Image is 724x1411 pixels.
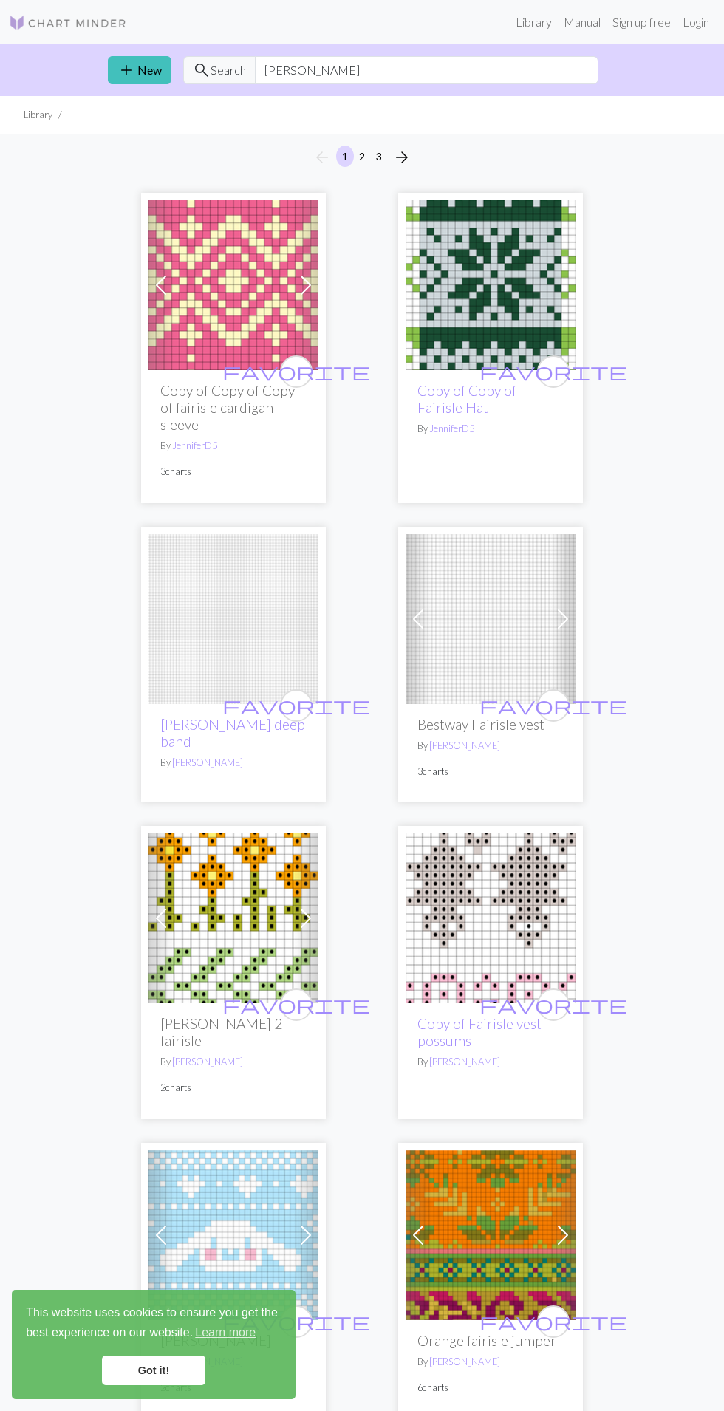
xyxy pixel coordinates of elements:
p: 3 charts [160,465,307,479]
img: fairisle cardigan sleeve [148,200,318,370]
img: Cinna fairisle [148,1150,318,1320]
a: fairisle cardigan sleeve [148,276,318,290]
h2: Orange fairisle jumper [417,1332,564,1349]
div: cookieconsent [12,1290,296,1399]
span: favorite [479,1310,627,1333]
span: favorite [479,694,627,717]
a: Copy of Copy of Fairisle Hat [417,382,516,416]
p: 2 charts [160,1081,307,1095]
a: dismiss cookie message [102,1356,205,1385]
button: favourite [537,355,570,388]
p: 6 charts [417,1381,564,1395]
p: By [160,439,307,453]
a: New [108,56,171,84]
span: favorite [222,993,370,1016]
i: favourite [479,691,627,720]
span: favorite [222,694,370,717]
a: Library [510,7,558,37]
span: search [193,60,211,81]
h2: Copy of Copy of Copy of fairisle cardigan sleeve [160,382,307,433]
a: Vest mark 2 fairisle [148,909,318,923]
img: Copy of Fairisle vest possums [406,833,576,1003]
p: By [160,1055,307,1069]
p: By [417,1355,564,1369]
button: favourite [280,689,313,722]
a: [PERSON_NAME] [172,1056,243,1067]
span: favorite [222,1310,370,1333]
button: 3 [370,146,388,167]
a: [PERSON_NAME] [429,1356,500,1367]
button: 2 [353,146,371,167]
a: Fairisle Hat [406,276,576,290]
a: Copy of Fairisle vest possums [417,1015,542,1049]
a: Bestway Fairisle vest [406,610,576,624]
button: favourite [537,988,570,1021]
img: Orange fairisle jumper [406,1150,576,1320]
i: Next [393,148,411,166]
button: favourite [280,1305,313,1338]
button: 1 [336,146,354,167]
span: This website uses cookies to ensure you get the best experience on our website. [26,1304,281,1344]
button: favourite [537,1305,570,1338]
a: Manual [558,7,607,37]
button: favourite [280,988,313,1021]
button: Next [387,146,417,169]
button: favourite [537,689,570,722]
span: favorite [479,993,627,1016]
img: Vest mark 2 fairisle [148,833,318,1003]
a: [PERSON_NAME] [172,756,243,768]
span: add [117,60,135,81]
span: favorite [222,360,370,383]
i: favourite [479,1307,627,1336]
a: learn more about cookies [193,1322,258,1344]
i: favourite [479,357,627,386]
p: 3 charts [417,765,564,779]
i: favourite [222,990,370,1019]
p: By [417,1055,564,1069]
a: fairisle deep band [148,610,318,624]
span: favorite [479,360,627,383]
a: Orange fairisle jumper [406,1226,576,1240]
img: Fairisle Hat [406,200,576,370]
img: Bestway Fairisle vest [406,534,576,704]
span: arrow_forward [393,147,411,168]
a: Cinna fairisle [148,1226,318,1240]
img: fairisle deep band [148,534,318,704]
a: [PERSON_NAME] deep band [160,716,305,750]
i: favourite [222,357,370,386]
span: Search [211,61,246,79]
a: JenniferD5 [429,423,474,434]
i: favourite [479,990,627,1019]
p: By [160,756,307,770]
a: Login [677,7,715,37]
a: JenniferD5 [172,440,217,451]
button: favourite [280,355,313,388]
h2: [PERSON_NAME] 2 fairisle [160,1015,307,1049]
li: Library [24,108,52,122]
a: [PERSON_NAME] [429,739,500,751]
a: Sign up free [607,7,677,37]
a: Copy of Fairisle vest possums [406,909,576,923]
i: favourite [222,1307,370,1336]
img: Logo [9,14,127,32]
a: [PERSON_NAME] [429,1056,500,1067]
h2: Bestway Fairisle vest [417,716,564,733]
p: By [417,422,564,436]
nav: Page navigation [307,146,417,169]
i: favourite [222,691,370,720]
p: By [417,739,564,753]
